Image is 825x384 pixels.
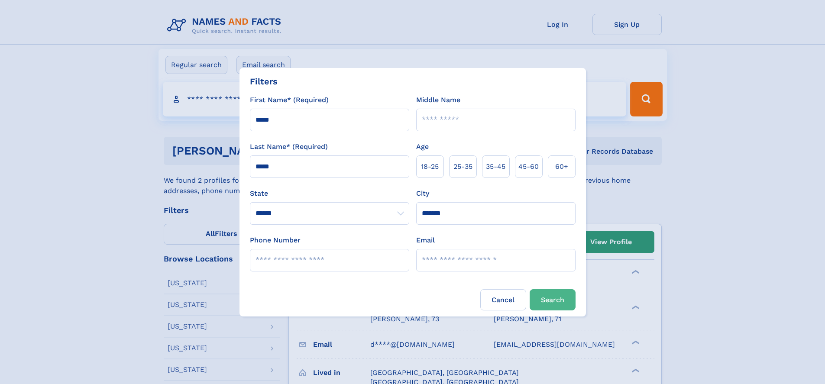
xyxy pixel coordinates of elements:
[416,235,435,245] label: Email
[416,188,429,199] label: City
[530,289,576,310] button: Search
[250,235,301,245] label: Phone Number
[250,95,329,105] label: First Name* (Required)
[250,142,328,152] label: Last Name* (Required)
[250,75,278,88] div: Filters
[555,161,568,172] span: 60+
[421,161,439,172] span: 18‑25
[480,289,526,310] label: Cancel
[250,188,409,199] label: State
[518,161,539,172] span: 45‑60
[416,95,460,105] label: Middle Name
[453,161,472,172] span: 25‑35
[416,142,429,152] label: Age
[486,161,505,172] span: 35‑45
